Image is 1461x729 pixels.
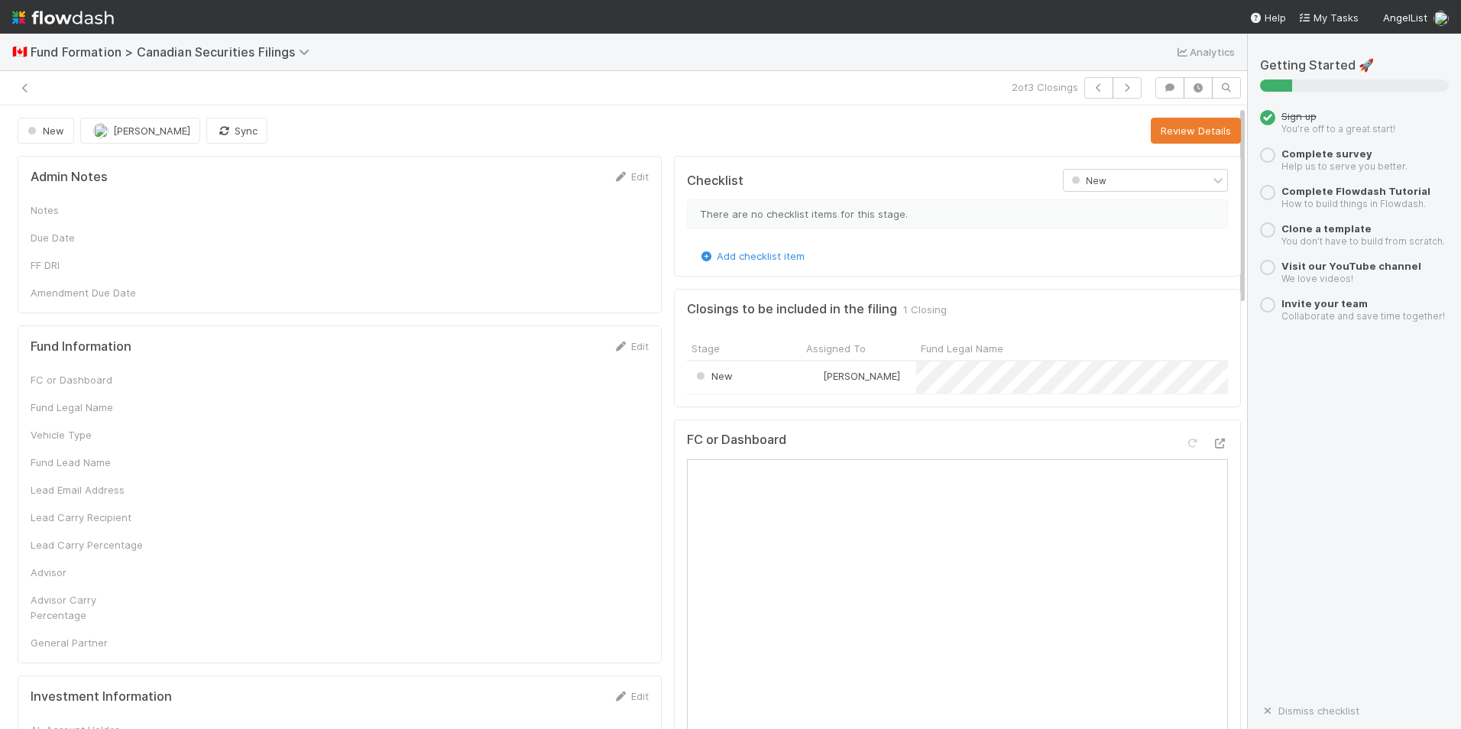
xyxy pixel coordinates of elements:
a: Edit [613,690,649,702]
small: How to build things in Flowdash. [1281,198,1426,209]
span: 🇨🇦 [12,45,28,58]
div: Fund Legal Name [31,400,145,415]
span: [PERSON_NAME] [823,370,900,382]
span: Assigned To [806,341,866,356]
small: We love videos! [1281,273,1353,284]
small: Help us to serve you better. [1281,160,1408,172]
span: AngelList [1383,11,1427,24]
span: My Tasks [1298,11,1359,24]
span: 1 Closing [903,302,947,317]
button: New [18,118,74,144]
span: New [693,370,733,382]
a: Analytics [1174,43,1235,61]
a: Visit our YouTube channel [1281,260,1421,272]
a: My Tasks [1298,10,1359,25]
div: There are no checklist items for this stage. [687,199,1228,228]
span: Fund Formation > Canadian Securities Filings [31,44,317,60]
div: FC or Dashboard [31,372,145,387]
span: Sign up [1281,110,1317,122]
a: Complete Flowdash Tutorial [1281,185,1430,197]
span: New [24,125,64,137]
div: Help [1249,10,1286,25]
img: avatar_7d33b4c2-6dd7-4bf3-9761-6f087fa0f5c6.png [1433,11,1449,26]
div: Notes [31,202,145,218]
button: Sync [206,118,267,144]
h5: Checklist [687,173,743,189]
small: You don’t have to build from scratch. [1281,235,1445,247]
img: logo-inverted-e16ddd16eac7371096b0.svg [12,5,114,31]
h5: Getting Started 🚀 [1260,58,1449,73]
a: Clone a template [1281,222,1372,235]
div: Advisor [31,565,145,580]
img: avatar_7d33b4c2-6dd7-4bf3-9761-6f087fa0f5c6.png [808,370,821,382]
h5: Investment Information [31,689,172,705]
button: [PERSON_NAME] [80,118,200,144]
div: [PERSON_NAME] [808,368,900,384]
span: [PERSON_NAME] [113,125,190,137]
a: Add checklist item [698,250,805,262]
div: Advisor Carry Percentage [31,592,145,623]
div: New [693,368,733,384]
span: 2 of 3 Closings [1012,79,1078,95]
small: You’re off to a great start! [1281,123,1395,134]
a: Complete survey [1281,147,1372,160]
a: Edit [613,170,649,183]
div: Due Date [31,230,145,245]
div: Lead Carry Recipient [31,510,145,525]
div: Vehicle Type [31,427,145,442]
h5: FC or Dashboard [687,433,786,448]
small: Collaborate and save time together! [1281,310,1445,322]
h5: Fund Information [31,339,131,355]
div: Amendment Due Date [31,285,145,300]
a: Invite your team [1281,297,1368,309]
div: General Partner [31,635,145,650]
div: FF DRI [31,258,145,273]
h5: Admin Notes [31,170,108,185]
span: New [1068,175,1106,186]
span: Fund Legal Name [921,341,1003,356]
img: avatar_7d33b4c2-6dd7-4bf3-9761-6f087fa0f5c6.png [93,123,109,138]
span: Stage [692,341,720,356]
div: Fund Lead Name [31,455,145,470]
div: Lead Email Address [31,482,145,497]
div: Lead Carry Percentage [31,537,145,552]
button: Review Details [1151,118,1241,144]
a: Dismiss checklist [1260,705,1359,717]
a: Edit [613,340,649,352]
h5: Closings to be included in the filing [687,302,897,317]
